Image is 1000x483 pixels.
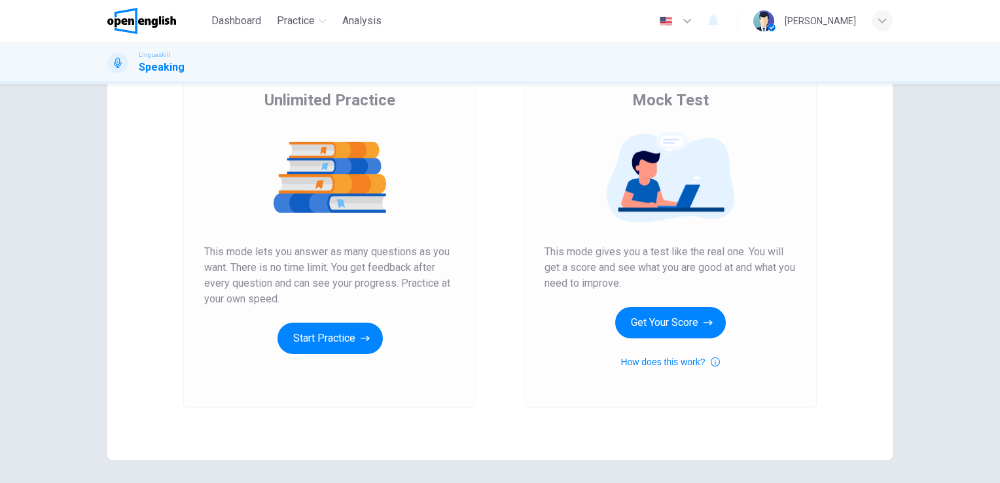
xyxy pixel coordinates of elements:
div: [PERSON_NAME] [785,13,856,29]
button: Get Your Score [615,307,726,338]
img: Profile picture [753,10,774,31]
span: Analysis [342,13,382,29]
span: This mode gives you a test like the real one. You will get a score and see what you are good at a... [545,244,796,291]
img: OpenEnglish logo [107,8,176,34]
span: This mode lets you answer as many questions as you want. There is no time limit. You get feedback... [204,244,455,307]
button: Start Practice [277,323,383,354]
span: Mock Test [632,90,709,111]
button: Practice [272,9,332,33]
button: Analysis [337,9,387,33]
a: OpenEnglish logo [107,8,206,34]
span: Dashboard [211,13,261,29]
h1: Speaking [139,60,185,75]
span: Linguaskill [139,50,171,60]
span: Practice [277,13,315,29]
img: en [658,16,674,26]
button: Dashboard [206,9,266,33]
button: How does this work? [620,354,719,370]
span: Unlimited Practice [264,90,395,111]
